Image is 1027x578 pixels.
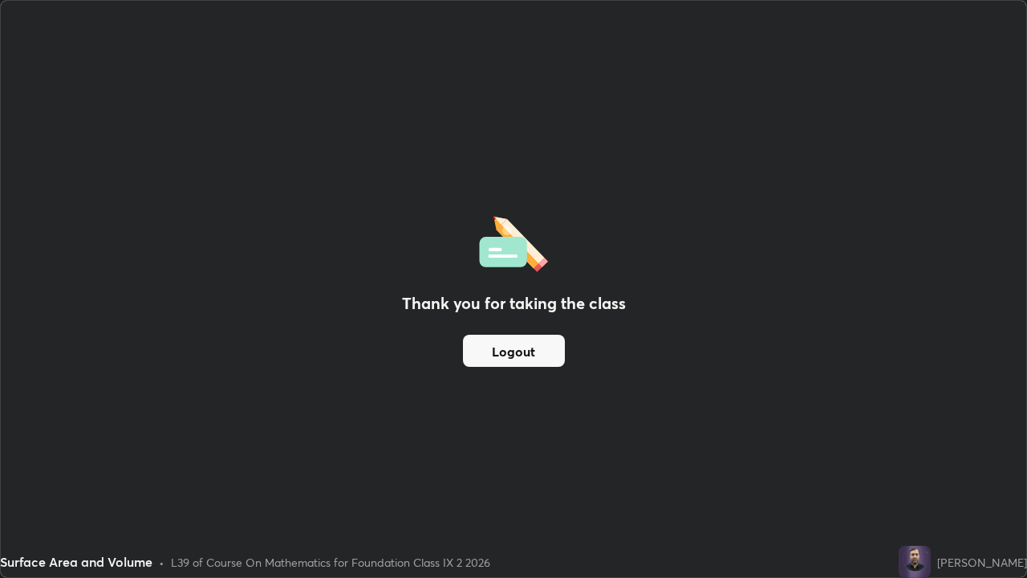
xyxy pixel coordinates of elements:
[463,335,565,367] button: Logout
[479,211,548,272] img: offlineFeedback.1438e8b3.svg
[937,554,1027,571] div: [PERSON_NAME]
[159,554,164,571] div: •
[171,554,490,571] div: L39 of Course On Mathematics for Foundation Class IX 2 2026
[899,546,931,578] img: abaadc92fcde4420938fd19f8d579862.jpg
[402,291,626,315] h2: Thank you for taking the class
